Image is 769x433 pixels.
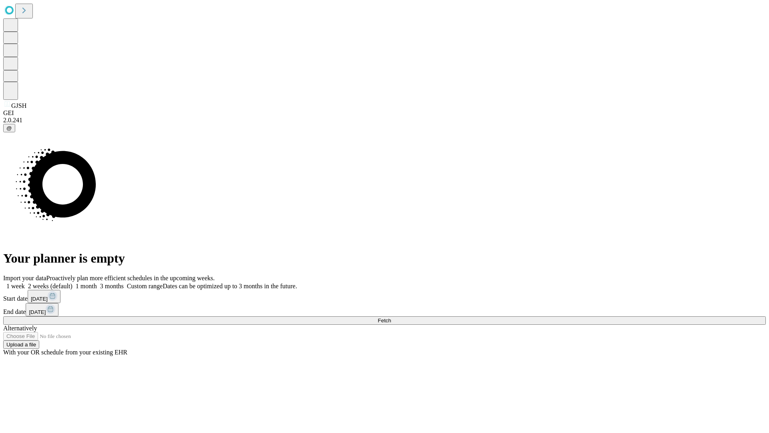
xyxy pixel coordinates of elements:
span: [DATE] [31,296,48,302]
span: 2 weeks (default) [28,283,72,289]
h1: Your planner is empty [3,251,766,266]
span: Import your data [3,275,46,281]
span: 1 week [6,283,25,289]
button: Fetch [3,316,766,325]
div: 2.0.241 [3,117,766,124]
span: Fetch [378,318,391,324]
span: Dates can be optimized up to 3 months in the future. [163,283,297,289]
span: With your OR schedule from your existing EHR [3,349,127,356]
span: GJSH [11,102,26,109]
button: @ [3,124,15,132]
span: @ [6,125,12,131]
div: GEI [3,109,766,117]
span: Custom range [127,283,163,289]
div: Start date [3,290,766,303]
button: [DATE] [28,290,60,303]
button: [DATE] [26,303,58,316]
div: End date [3,303,766,316]
button: Upload a file [3,340,39,349]
span: Proactively plan more efficient schedules in the upcoming weeks. [46,275,215,281]
span: 1 month [76,283,97,289]
span: 3 months [100,283,124,289]
span: Alternatively [3,325,37,332]
span: [DATE] [29,309,46,315]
